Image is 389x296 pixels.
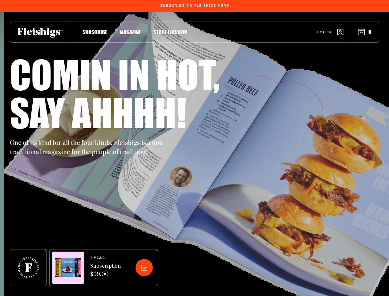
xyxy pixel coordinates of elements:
p: One of its kind for all the four kinds. Fleishigs is a non-traditional magazine for the people of... [10,139,170,157]
a: Subscribe To Fleishigs Here [159,4,230,7]
span: Subscribe [83,29,107,35]
span: Subscribe To Fleishigs Here [160,4,229,8]
button: 0 [359,29,371,35]
h1: Comin in hot, [10,55,220,93]
h1: Say ahhhh! [10,93,186,131]
span: Store locator [153,29,187,35]
a: Log in [317,29,343,35]
span: 1 YEAR [90,256,121,260]
img: Magazines image [55,258,81,277]
span: Magazine [120,29,141,35]
a: Magazine [120,28,141,36]
a: Subscribe [83,28,107,36]
a: 1 YEARSubscription $99.00 [90,256,121,279]
span: Log in [317,30,332,35]
span: Subscription $99.00 [90,262,121,279]
a: Store locator [153,28,187,36]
